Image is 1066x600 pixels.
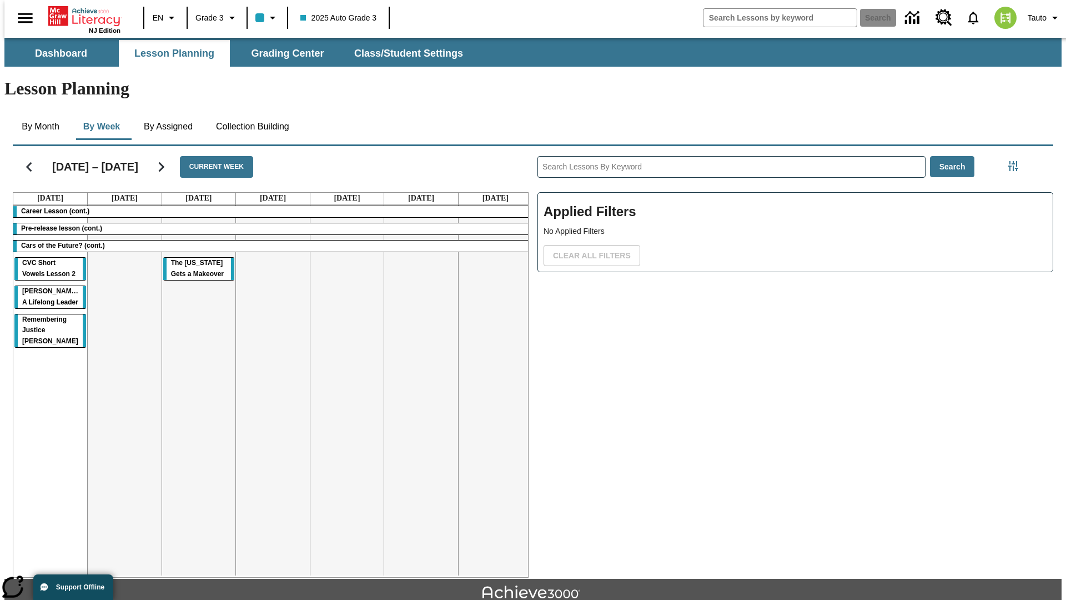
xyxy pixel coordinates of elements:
[13,113,68,140] button: By Month
[207,113,298,140] button: Collection Building
[74,113,129,140] button: By Week
[171,259,224,278] span: The Missouri Gets a Makeover
[22,287,81,306] span: Dianne Feinstein: A Lifelong Leader
[4,38,1062,67] div: SubNavbar
[135,113,202,140] button: By Assigned
[232,40,343,67] button: Grading Center
[163,258,235,280] div: The Missouri Gets a Makeover
[52,160,138,173] h2: [DATE] – [DATE]
[480,193,511,204] a: October 19, 2025
[147,153,175,181] button: Next
[6,40,117,67] button: Dashboard
[48,4,120,34] div: Home
[21,224,102,232] span: Pre-release lesson (cont.)
[703,9,857,27] input: search field
[898,3,929,33] a: Data Center
[134,47,214,60] span: Lesson Planning
[994,7,1017,29] img: avatar image
[21,242,105,249] span: Cars of the Future? (cont.)
[538,157,925,177] input: Search Lessons By Keyword
[14,314,86,348] div: Remembering Justice O'Connor
[4,40,473,67] div: SubNavbar
[15,153,43,181] button: Previous
[22,259,76,278] span: CVC Short Vowels Lesson 2
[148,8,183,28] button: Language: EN, Select a language
[35,193,66,204] a: October 13, 2025
[4,142,529,578] div: Calendar
[4,78,1062,99] h1: Lesson Planning
[14,258,86,280] div: CVC Short Vowels Lesson 2
[14,286,86,308] div: Dianne Feinstein: A Lifelong Leader
[13,223,532,234] div: Pre-release lesson (cont.)
[56,583,104,591] span: Support Offline
[1028,12,1047,24] span: Tauto
[930,156,975,178] button: Search
[22,316,78,346] span: Remembering Justice O'Connor
[406,193,436,204] a: October 18, 2025
[988,3,1023,32] button: Select a new avatar
[195,12,224,24] span: Grade 3
[1023,8,1066,28] button: Profile/Settings
[180,156,253,178] button: Current Week
[33,574,113,600] button: Support Offline
[13,241,532,252] div: Cars of the Future? (cont.)
[1002,155,1024,177] button: Filters Side menu
[300,12,377,24] span: 2025 Auto Grade 3
[119,40,230,67] button: Lesson Planning
[48,5,120,27] a: Home
[258,193,288,204] a: October 16, 2025
[929,3,959,33] a: Resource Center, Will open in new tab
[153,12,163,24] span: EN
[959,3,988,32] a: Notifications
[21,207,89,215] span: Career Lesson (cont.)
[354,47,463,60] span: Class/Student Settings
[529,142,1053,578] div: Search
[109,193,140,204] a: October 14, 2025
[331,193,362,204] a: October 17, 2025
[9,2,42,34] button: Open side menu
[544,226,1047,237] p: No Applied Filters
[89,27,120,34] span: NJ Edition
[13,206,532,217] div: Career Lesson (cont.)
[537,192,1053,272] div: Applied Filters
[35,47,87,60] span: Dashboard
[251,47,324,60] span: Grading Center
[191,8,243,28] button: Grade: Grade 3, Select a grade
[183,193,214,204] a: October 15, 2025
[251,8,284,28] button: Class color is light blue. Change class color
[345,40,472,67] button: Class/Student Settings
[544,198,1047,226] h2: Applied Filters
